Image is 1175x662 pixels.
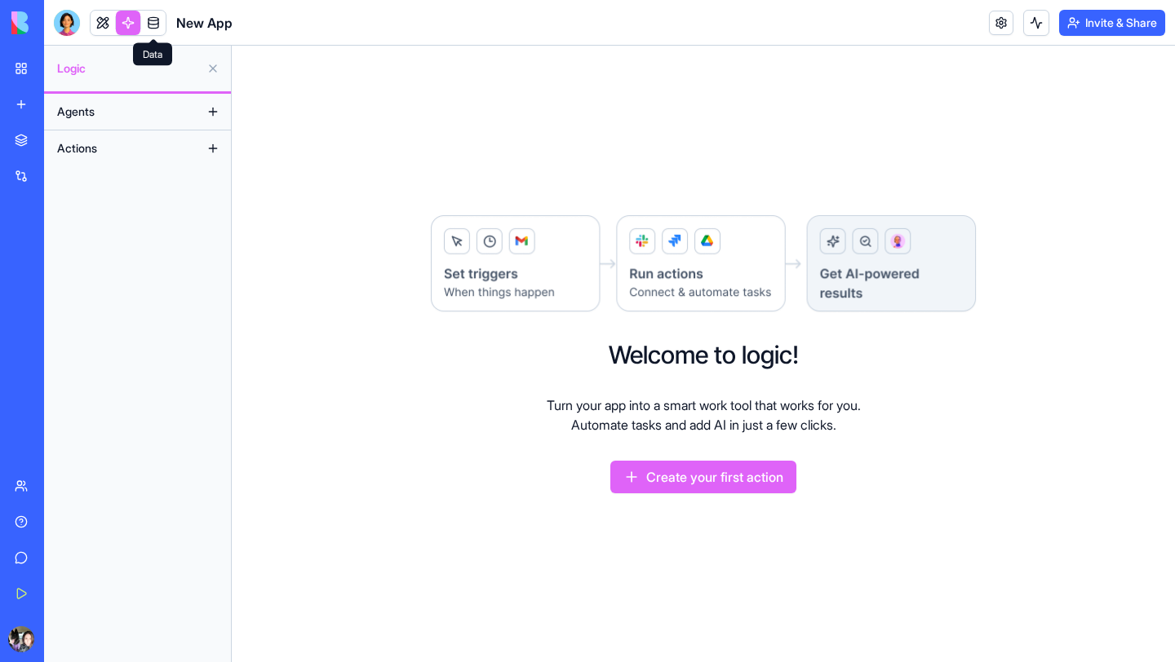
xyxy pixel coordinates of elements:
[429,214,978,315] img: Logic
[1059,10,1165,36] button: Invite & Share
[133,43,172,66] div: Data
[610,461,796,493] button: Create your first action
[610,472,796,488] a: Create your first action
[49,99,200,125] button: Agents
[57,104,95,120] span: Agents
[547,395,861,435] p: Turn your app into a smart work tool that works for you. Automate tasks and add AI in just a few ...
[57,60,200,77] span: Logic
[609,340,799,369] h2: Welcome to logic!
[176,13,233,33] span: New App
[11,11,113,34] img: logo
[57,140,97,157] span: Actions
[49,135,200,161] button: Actions
[8,626,34,652] img: ACg8ocKRmkq6aTyVj7gBzYzFzEE5-1W6yi2cRGh9BXc9STMfHkuyaDA1=s96-c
